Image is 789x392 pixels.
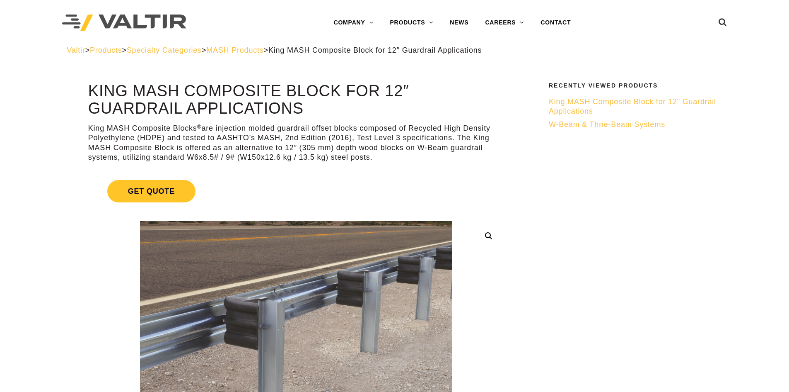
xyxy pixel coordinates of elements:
[532,15,579,31] a: CONTACT
[88,124,504,163] p: King MASH Composite Blocks are injection molded guardrail offset blocks composed of Recycled High...
[549,97,716,115] span: King MASH Composite Block for 12" Guardrail Applications
[442,15,477,31] a: NEWS
[127,46,202,54] a: Specialty Categories
[381,15,442,31] a: PRODUCTS
[107,180,195,202] span: Get Quote
[62,15,186,32] img: Valtir
[67,46,722,55] div: > > > >
[549,83,717,89] h2: Recently Viewed Products
[206,46,263,54] a: MASH Products
[325,15,381,31] a: COMPANY
[67,46,85,54] a: Valtir
[268,46,482,54] span: King MASH Composite Block for 12″ Guardrail Applications
[549,97,717,117] a: King MASH Composite Block for 12" Guardrail Applications
[90,46,122,54] a: Products
[88,170,504,212] a: Get Quote
[477,15,532,31] a: CAREERS
[197,124,202,130] sup: ®
[549,120,665,129] span: W-Beam & Thrie-Beam Systems
[88,83,504,117] h1: King MASH Composite Block for 12″ Guardrail Applications
[549,120,717,129] a: W-Beam & Thrie-Beam Systems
